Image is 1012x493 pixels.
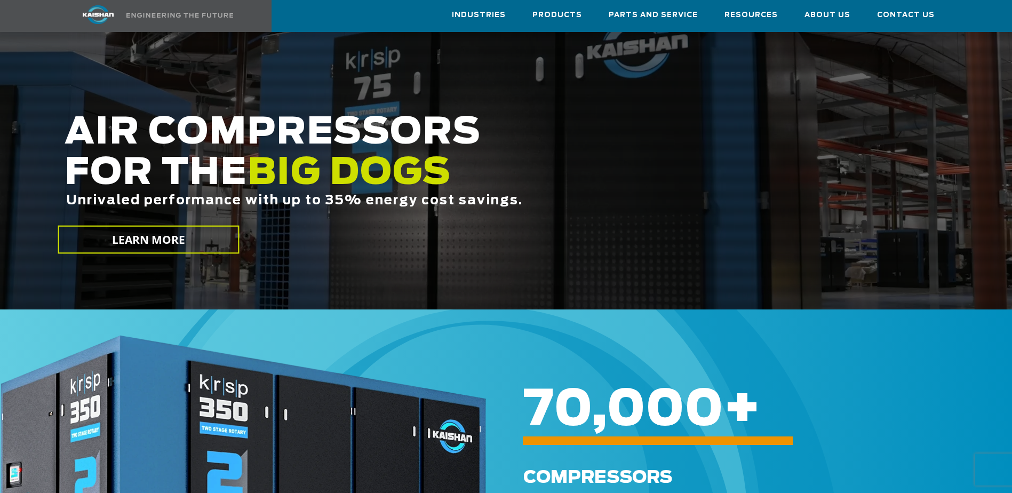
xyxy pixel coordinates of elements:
span: Resources [724,9,778,21]
a: Industries [452,1,506,29]
span: LEARN MORE [111,232,185,248]
h6: + [523,403,972,417]
span: Industries [452,9,506,21]
a: Contact Us [877,1,935,29]
span: Contact Us [877,9,935,21]
span: About Us [804,9,850,21]
img: Engineering the future [126,13,233,18]
a: About Us [804,1,850,29]
img: kaishan logo [58,5,138,24]
a: Parts and Service [609,1,698,29]
span: Parts and Service [609,9,698,21]
h2: AIR COMPRESSORS FOR THE [65,113,799,241]
span: BIG DOGS [248,155,451,192]
a: Products [532,1,582,29]
span: Products [532,9,582,21]
span: Unrivaled performance with up to 35% energy cost savings. [66,194,523,207]
a: Resources [724,1,778,29]
a: LEARN MORE [58,226,239,254]
span: 70,000 [523,386,723,435]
